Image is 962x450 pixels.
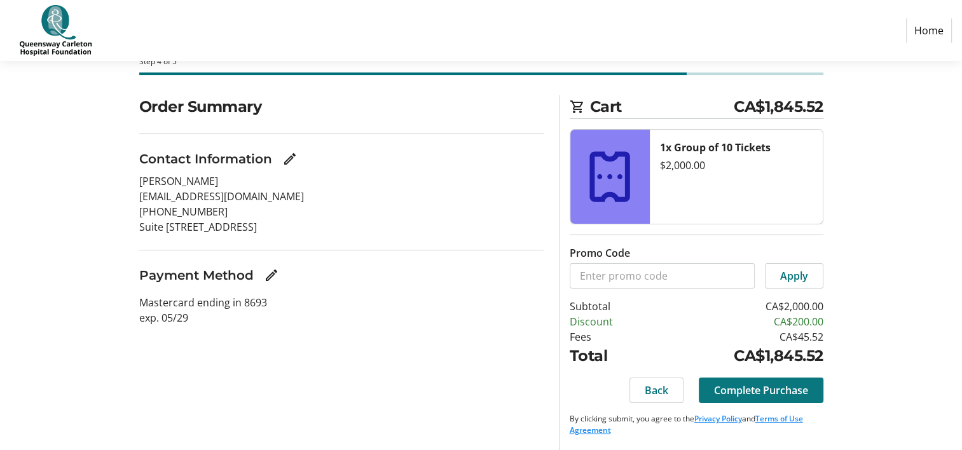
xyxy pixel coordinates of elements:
[652,314,823,329] td: CA$200.00
[660,140,771,154] strong: 1x Group of 10 Tickets
[652,329,823,344] td: CA$45.52
[277,146,303,172] button: Edit Contact Information
[570,299,652,314] td: Subtotal
[629,378,684,403] button: Back
[570,314,652,329] td: Discount
[139,149,272,168] h3: Contact Information
[139,219,544,235] p: Suite [STREET_ADDRESS]
[139,295,544,325] p: Mastercard ending in 8693 exp. 05/29
[660,158,813,173] div: $2,000.00
[259,262,284,288] button: Edit Payment Method
[780,268,808,283] span: Apply
[570,263,755,289] input: Enter promo code
[652,299,823,314] td: CA$2,000.00
[714,383,808,398] span: Complete Purchase
[652,344,823,367] td: CA$1,845.52
[570,329,652,344] td: Fees
[570,344,652,367] td: Total
[765,263,823,289] button: Apply
[139,266,254,285] h3: Payment Method
[139,189,544,204] p: [EMAIL_ADDRESS][DOMAIN_NAME]
[139,174,544,189] p: [PERSON_NAME]
[645,383,668,398] span: Back
[590,95,734,118] span: Cart
[906,18,952,43] a: Home
[139,204,544,219] p: [PHONE_NUMBER]
[570,413,823,436] p: By clicking submit, you agree to the and
[139,56,823,67] div: Step 4 of 5
[734,95,823,118] span: CA$1,845.52
[699,378,823,403] button: Complete Purchase
[139,95,544,118] h2: Order Summary
[570,413,803,435] a: Terms of Use Agreement
[694,413,742,424] a: Privacy Policy
[570,245,630,261] label: Promo Code
[10,5,100,56] img: QCH Foundation's Logo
